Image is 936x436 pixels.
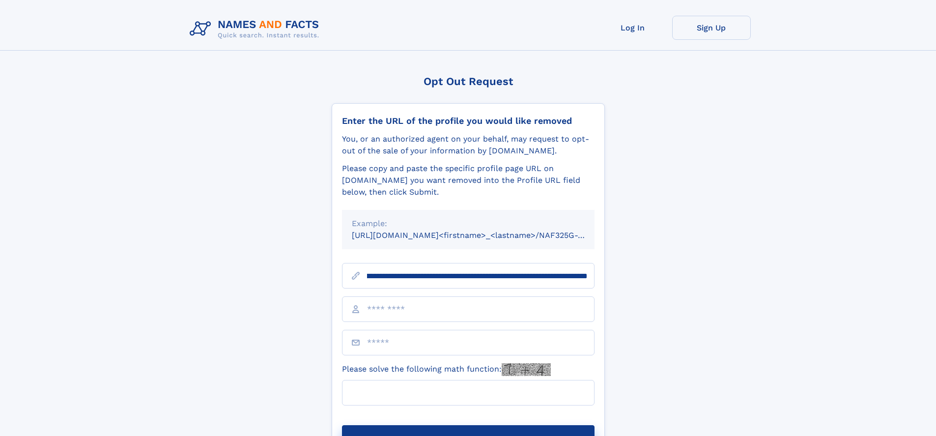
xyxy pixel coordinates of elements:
[672,16,751,40] a: Sign Up
[332,75,605,87] div: Opt Out Request
[342,163,595,198] div: Please copy and paste the specific profile page URL on [DOMAIN_NAME] you want removed into the Pr...
[186,16,327,42] img: Logo Names and Facts
[342,116,595,126] div: Enter the URL of the profile you would like removed
[352,231,613,240] small: [URL][DOMAIN_NAME]<firstname>_<lastname>/NAF325G-xxxxxxxx
[342,363,551,376] label: Please solve the following math function:
[352,218,585,230] div: Example:
[594,16,672,40] a: Log In
[342,133,595,157] div: You, or an authorized agent on your behalf, may request to opt-out of the sale of your informatio...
